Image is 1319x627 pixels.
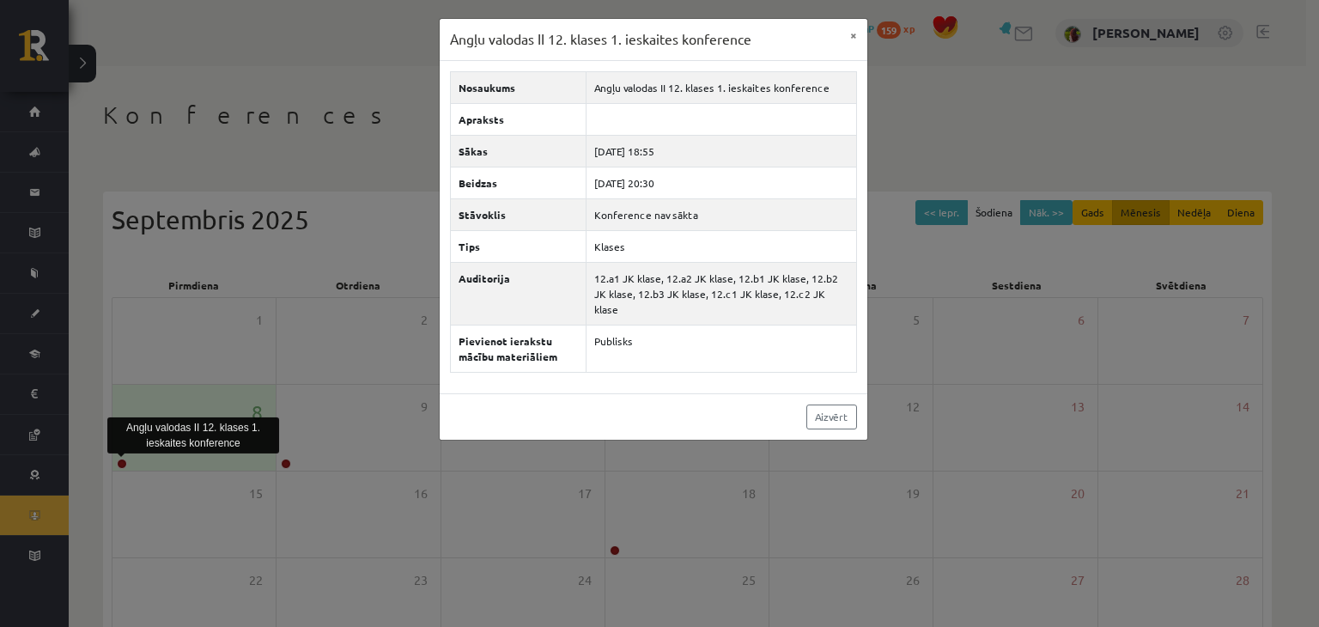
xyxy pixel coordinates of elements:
a: Aizvērt [806,405,857,429]
td: [DATE] 18:55 [587,135,856,167]
th: Nosaukums [450,71,587,103]
th: Apraksts [450,103,587,135]
th: Auditorija [450,262,587,325]
h3: Angļu valodas II 12. klases 1. ieskaites konference [450,29,751,50]
button: × [840,19,867,52]
th: Beidzas [450,167,587,198]
th: Tips [450,230,587,262]
td: Konference nav sākta [587,198,856,230]
td: Angļu valodas II 12. klases 1. ieskaites konference [587,71,856,103]
td: Klases [587,230,856,262]
td: Publisks [587,325,856,372]
div: Angļu valodas II 12. klases 1. ieskaites konference [107,417,279,454]
td: [DATE] 20:30 [587,167,856,198]
th: Pievienot ierakstu mācību materiāliem [450,325,587,372]
th: Stāvoklis [450,198,587,230]
td: 12.a1 JK klase, 12.a2 JK klase, 12.b1 JK klase, 12.b2 JK klase, 12.b3 JK klase, 12.c1 JK klase, 1... [587,262,856,325]
th: Sākas [450,135,587,167]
